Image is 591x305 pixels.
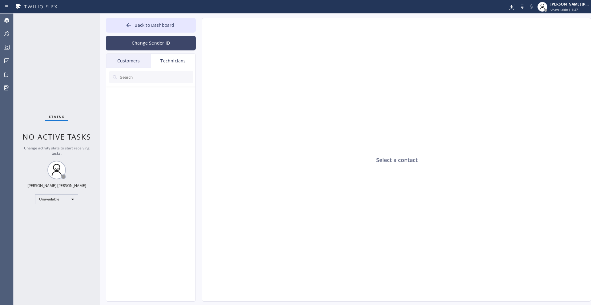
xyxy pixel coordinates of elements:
span: No active tasks [22,132,91,142]
button: Change Sender ID [106,36,196,50]
div: Technicians [151,54,195,68]
button: Back to Dashboard [106,18,196,33]
div: [PERSON_NAME] [PERSON_NAME] [27,183,86,188]
span: Status [49,114,65,119]
div: Customers [106,54,151,68]
span: Change activity state to start receiving tasks. [24,145,90,156]
div: Unavailable [35,194,78,204]
span: Unavailable | 1:27 [550,7,578,12]
span: Back to Dashboard [135,22,174,28]
div: [PERSON_NAME] [PERSON_NAME] [550,2,589,7]
button: Mute [527,2,536,11]
input: Search [119,71,193,83]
